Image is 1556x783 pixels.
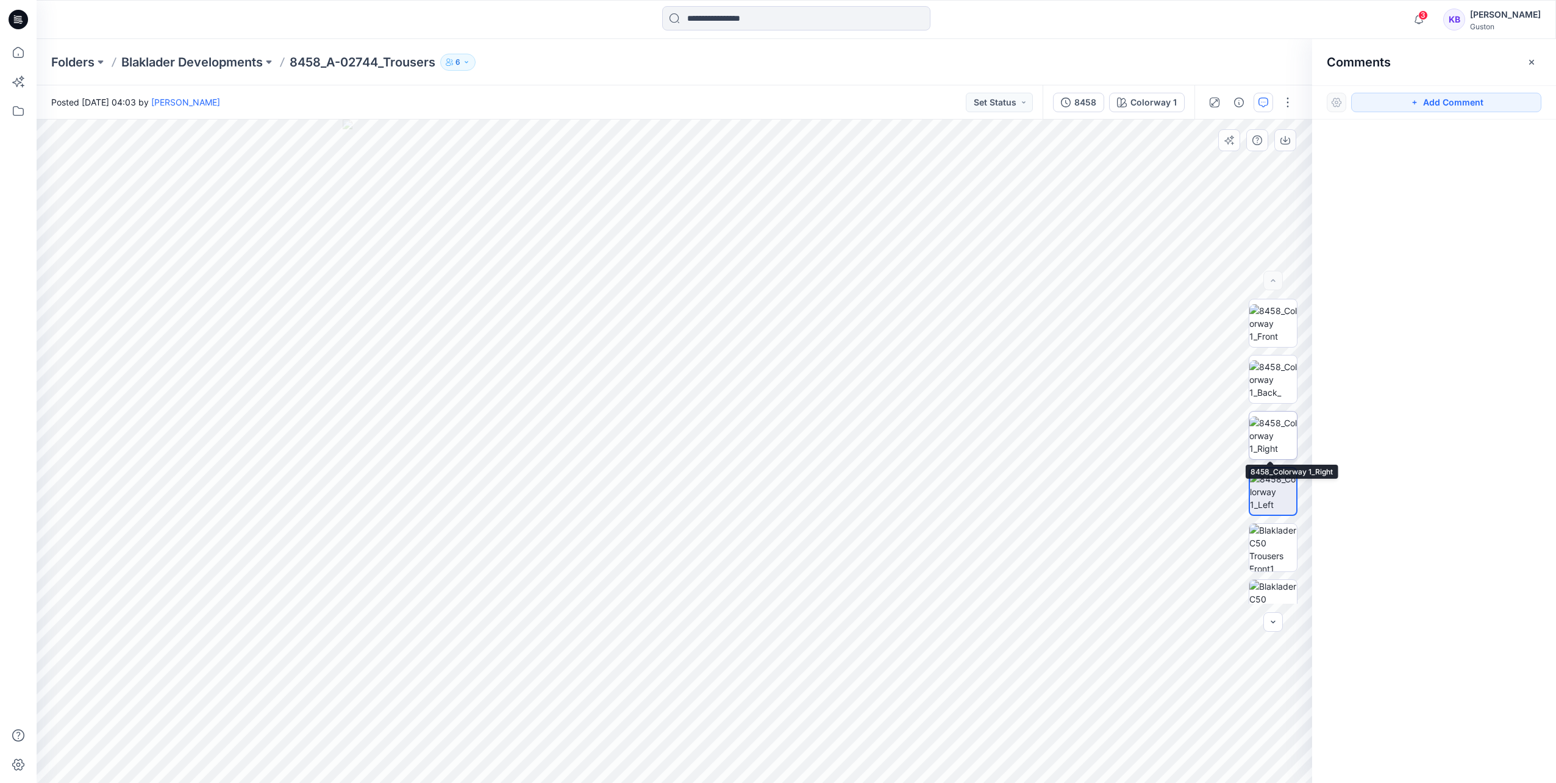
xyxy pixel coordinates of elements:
[1470,7,1541,22] div: [PERSON_NAME]
[1249,304,1297,343] img: 8458_Colorway 1_Front
[1053,93,1104,112] button: 8458
[1229,93,1249,112] button: Details
[1249,360,1297,399] img: 8458_Colorway 1_Back_
[51,96,220,109] span: Posted [DATE] 04:03 by
[1249,524,1297,571] img: Blaklader C50 Trousers Front1
[1470,22,1541,31] div: Guston
[1249,417,1297,455] img: 8458_Colorway 1_Right
[1130,96,1177,109] div: Colorway 1
[1249,580,1297,627] img: Blaklader C50 Trousers Back1
[151,97,220,107] a: [PERSON_NAME]
[455,55,460,69] p: 6
[1351,93,1541,112] button: Add Comment
[1250,473,1296,511] img: 8458_Colorway 1_Left
[51,54,95,71] a: Folders
[1074,96,1096,109] div: 8458
[1109,93,1185,112] button: Colorway 1
[1443,9,1465,30] div: KB
[440,54,476,71] button: 6
[1327,55,1391,70] h2: Comments
[121,54,263,71] a: Blaklader Developments
[1418,10,1428,20] span: 3
[290,54,435,71] p: 8458_A-02744_Trousers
